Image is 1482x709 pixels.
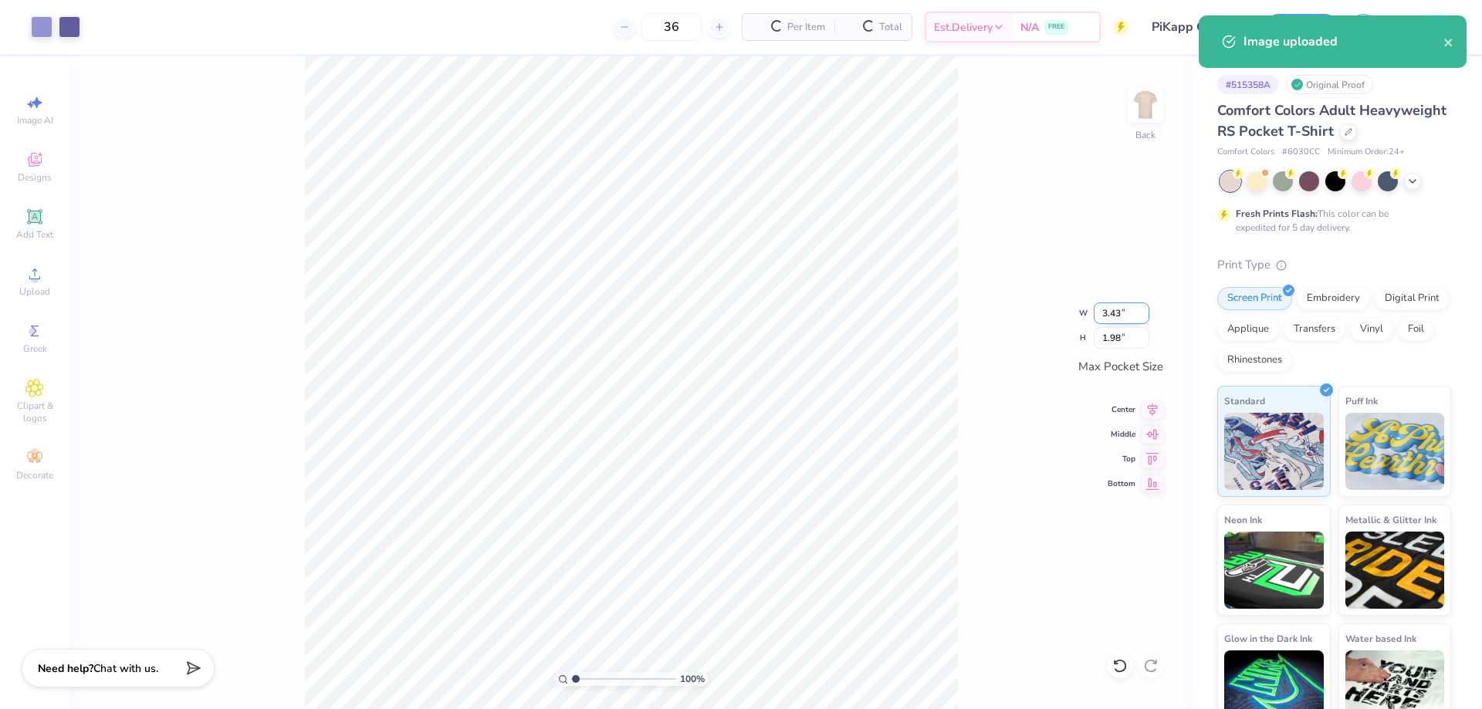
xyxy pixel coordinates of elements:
span: Middle [1108,429,1135,440]
span: Glow in the Dark Ink [1224,630,1312,647]
div: Print Type [1217,256,1451,274]
input: – – [641,13,702,41]
div: Screen Print [1217,287,1292,310]
span: Comfort Colors Adult Heavyweight RS Pocket T-Shirt [1217,101,1446,140]
span: N/A [1020,19,1039,35]
img: Metallic & Glitter Ink [1345,532,1445,609]
span: Standard [1224,393,1265,409]
span: Puff Ink [1345,393,1378,409]
span: Total [879,19,902,35]
strong: Need help? [38,661,93,676]
span: Minimum Order: 24 + [1328,146,1405,159]
span: Decorate [16,469,53,481]
span: Est. Delivery [934,19,993,35]
span: Upload [19,285,50,298]
img: Back [1130,89,1161,120]
strong: Fresh Prints Flash: [1236,208,1318,220]
button: close [1443,32,1454,51]
span: Image AI [17,114,53,127]
div: # 515358A [1217,75,1279,94]
div: Vinyl [1350,318,1393,341]
div: This color can be expedited for 5 day delivery. [1236,207,1426,235]
input: Untitled Design [1140,12,1254,42]
div: Transfers [1284,318,1345,341]
div: Rhinestones [1217,349,1292,372]
span: Per Item [787,19,825,35]
span: Comfort Colors [1217,146,1274,159]
span: Water based Ink [1345,630,1416,647]
div: Image uploaded [1243,32,1443,51]
div: Digital Print [1375,287,1450,310]
span: Bottom [1108,478,1135,489]
span: Clipart & logos [8,400,62,424]
span: Top [1108,454,1135,464]
img: Neon Ink [1224,532,1324,609]
span: Chat with us. [93,661,158,676]
img: Puff Ink [1345,413,1445,490]
span: Metallic & Glitter Ink [1345,511,1436,528]
div: Back [1135,128,1155,142]
span: FREE [1048,22,1064,32]
div: Applique [1217,318,1279,341]
span: Designs [18,171,52,184]
div: Embroidery [1297,287,1370,310]
div: Original Proof [1287,75,1373,94]
span: 100 % [680,672,705,686]
span: Add Text [16,228,53,241]
span: Neon Ink [1224,511,1262,528]
span: Greek [23,343,47,355]
span: # 6030CC [1282,146,1320,159]
span: Center [1108,404,1135,415]
img: Standard [1224,413,1324,490]
div: Foil [1398,318,1434,341]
